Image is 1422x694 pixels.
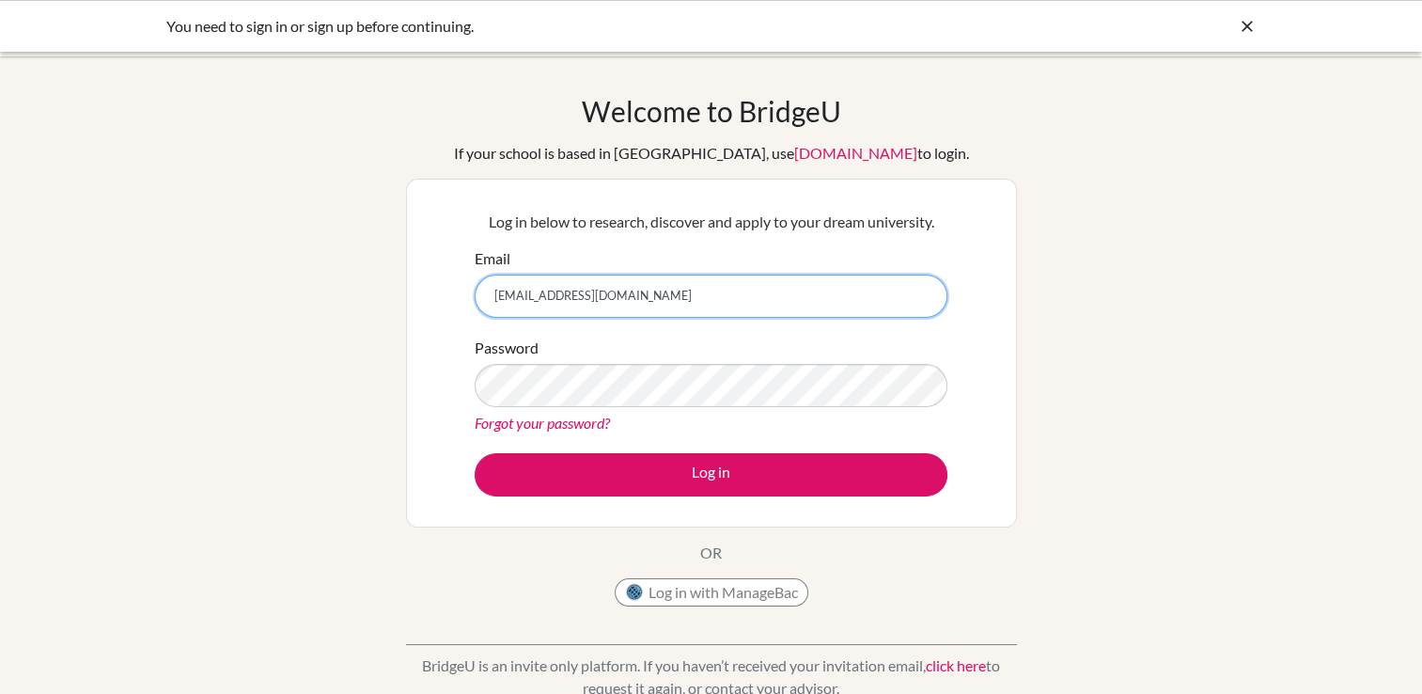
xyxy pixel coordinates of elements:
p: OR [700,542,722,564]
h1: Welcome to BridgeU [582,94,841,128]
button: Log in [475,453,947,497]
label: Password [475,337,539,359]
div: If your school is based in [GEOGRAPHIC_DATA], use to login. [454,142,969,165]
a: [DOMAIN_NAME] [794,144,917,162]
button: Log in with ManageBac [615,578,808,607]
label: Email [475,247,510,270]
a: click here [926,656,986,674]
p: Log in below to research, discover and apply to your dream university. [475,211,947,233]
div: You need to sign in or sign up before continuing. [166,15,975,38]
a: Forgot your password? [475,414,610,432]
